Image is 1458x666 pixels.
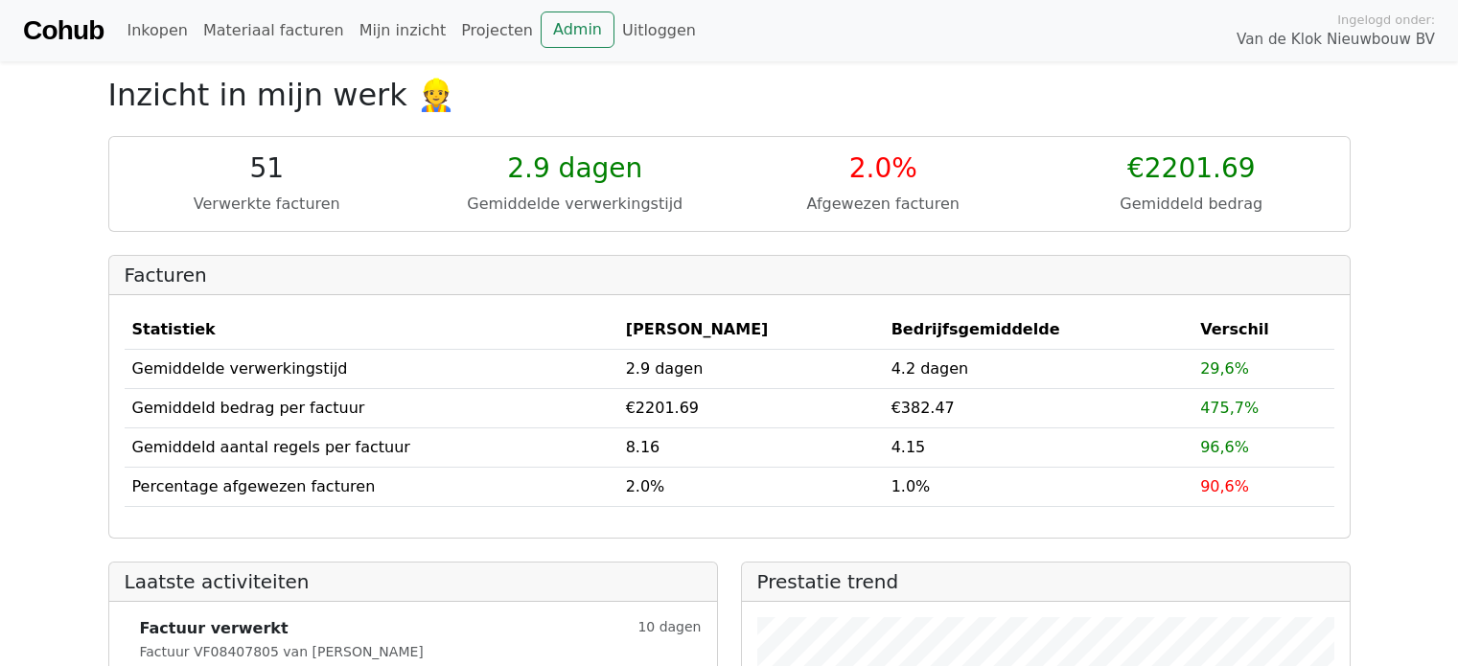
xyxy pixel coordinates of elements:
td: 2.9 dagen [618,349,884,388]
a: Cohub [23,8,104,54]
th: [PERSON_NAME] [618,310,884,350]
div: Verwerkte facturen [125,193,410,216]
h2: Inzicht in mijn werk 👷 [108,77,1351,113]
div: Afgewezen facturen [741,193,1027,216]
a: Admin [541,11,614,48]
div: €2201.69 [1049,152,1334,185]
span: 475,7% [1200,399,1259,417]
td: Gemiddeld bedrag per factuur [125,388,618,427]
span: Van de Klok Nieuwbouw BV [1237,29,1435,51]
span: 96,6% [1200,438,1249,456]
a: Uitloggen [614,11,704,50]
strong: Factuur verwerkt [140,617,289,640]
a: Projecten [453,11,541,50]
a: Inkopen [119,11,195,50]
a: Mijn inzicht [352,11,454,50]
td: 1.0% [884,467,1193,506]
td: €382.47 [884,388,1193,427]
div: 51 [125,152,410,185]
h2: Laatste activiteiten [125,570,702,593]
td: 2.0% [618,467,884,506]
td: 8.16 [618,427,884,467]
td: Percentage afgewezen facturen [125,467,618,506]
div: Gemiddelde verwerkingstijd [432,193,718,216]
div: 2.0% [741,152,1027,185]
th: Verschil [1192,310,1333,350]
span: 29,6% [1200,359,1249,378]
small: 10 dagen [637,617,701,640]
th: Bedrijfsgemiddelde [884,310,1193,350]
div: 2.9 dagen [432,152,718,185]
td: €2201.69 [618,388,884,427]
td: 4.15 [884,427,1193,467]
h2: Facturen [125,264,1334,287]
span: 90,6% [1200,477,1249,495]
th: Statistiek [125,310,618,350]
td: 4.2 dagen [884,349,1193,388]
div: Gemiddeld bedrag [1049,193,1334,216]
td: Gemiddeld aantal regels per factuur [125,427,618,467]
td: Gemiddelde verwerkingstijd [125,349,618,388]
span: Ingelogd onder: [1337,11,1435,29]
small: Factuur VF08407805 van [PERSON_NAME] [140,644,424,659]
a: Materiaal facturen [196,11,352,50]
h2: Prestatie trend [757,570,1334,593]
